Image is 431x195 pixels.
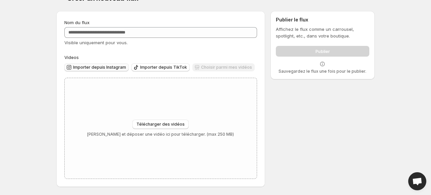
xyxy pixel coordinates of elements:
[64,20,89,25] span: Nom du flux
[276,16,369,23] h2: Publier le flux
[64,40,128,45] span: Visible uniquement pour vous.
[279,69,366,74] p: Sauvegardez le flux une fois pour le publier.
[136,122,185,127] span: Télécharger des vidéos
[64,55,79,60] span: Videos
[132,120,189,129] button: Télécharger des vidéos
[131,63,190,71] button: Importer depuis TikTok
[276,26,369,39] p: Affichez le flux comme un carrousel, spotlight, etc., dans votre boutique.
[87,132,234,137] p: [PERSON_NAME] et déposer une vidéo ici pour télécharger. (max 250 MB)
[140,65,187,70] span: Importer depuis TikTok
[73,65,126,70] span: Importer depuis Instagram
[408,172,426,190] div: Open chat
[64,63,129,71] button: Importer depuis Instagram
